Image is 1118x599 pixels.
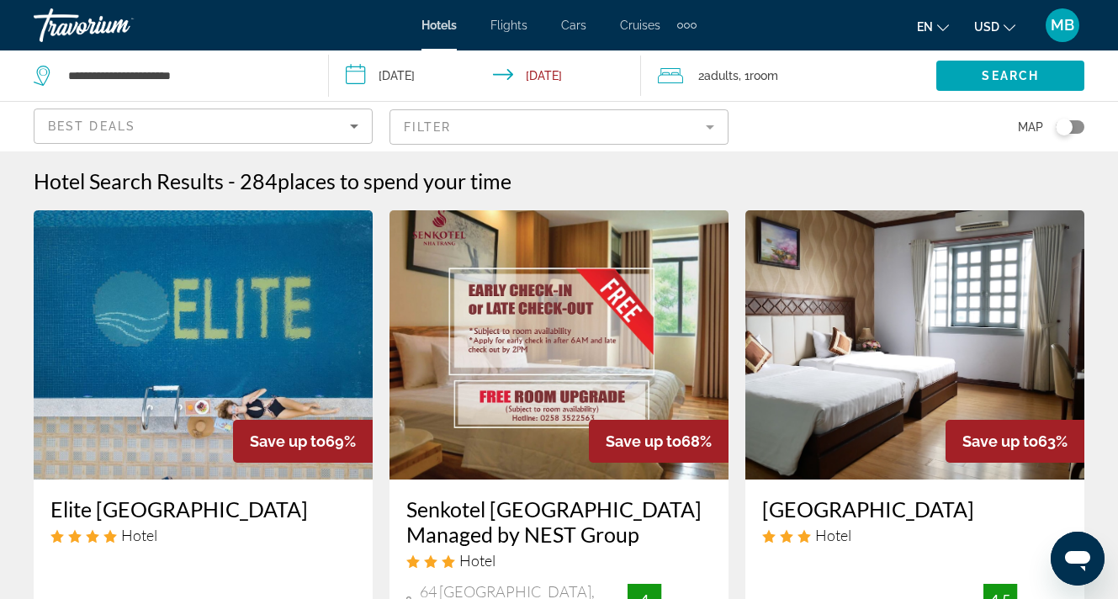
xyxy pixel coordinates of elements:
[406,551,712,570] div: 3 star Hotel
[1018,115,1043,139] span: Map
[459,551,495,570] span: Hotel
[589,420,729,463] div: 68%
[974,20,999,34] span: USD
[815,526,851,544] span: Hotel
[228,168,236,193] span: -
[620,19,660,32] a: Cruises
[421,19,457,32] a: Hotels
[278,168,511,193] span: places to spend your time
[1051,17,1074,34] span: MB
[1043,119,1084,135] button: Toggle map
[490,19,527,32] a: Flights
[739,64,778,87] span: , 1
[974,14,1015,39] button: Change currency
[48,119,135,133] span: Best Deals
[50,526,356,544] div: 4 star Hotel
[1041,8,1084,43] button: User Menu
[917,14,949,39] button: Change language
[917,20,933,34] span: en
[34,168,224,193] h1: Hotel Search Results
[406,496,712,547] a: Senkotel [GEOGRAPHIC_DATA] Managed by NEST Group
[677,12,697,39] button: Extra navigation items
[982,69,1039,82] span: Search
[240,168,511,193] h2: 284
[34,210,373,480] img: Hotel image
[389,210,729,480] img: Hotel image
[561,19,586,32] a: Cars
[48,116,358,136] mat-select: Sort by
[50,496,356,522] a: Elite [GEOGRAPHIC_DATA]
[1051,532,1105,586] iframe: Кнопка запуска окна обмена сообщениями
[946,420,1084,463] div: 63%
[233,420,373,463] div: 69%
[750,69,778,82] span: Room
[329,50,641,101] button: Check-in date: Sep 23, 2025 Check-out date: Oct 3, 2025
[641,50,936,101] button: Travelers: 2 adults, 0 children
[121,526,157,544] span: Hotel
[962,432,1038,450] span: Save up to
[34,3,202,47] a: Travorium
[606,432,681,450] span: Save up to
[936,61,1084,91] button: Search
[704,69,739,82] span: Adults
[762,496,1068,522] a: [GEOGRAPHIC_DATA]
[389,109,729,146] button: Filter
[745,210,1084,480] img: Hotel image
[250,432,326,450] span: Save up to
[762,526,1068,544] div: 3 star Hotel
[698,64,739,87] span: 2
